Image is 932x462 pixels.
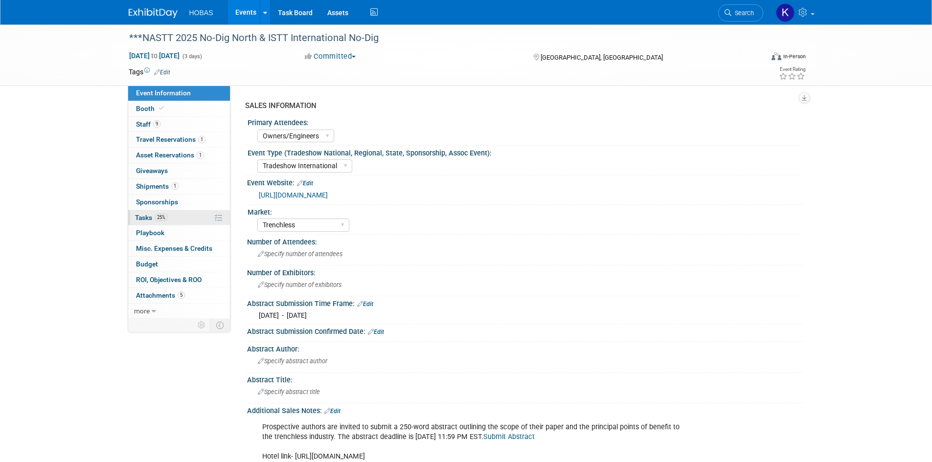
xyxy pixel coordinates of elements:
span: Specify number of exhibitors [258,281,341,288]
a: Edit [357,301,373,308]
span: more [134,307,150,315]
a: Search [718,4,763,22]
a: Travel Reservations1 [128,132,230,147]
span: 1 [171,182,179,190]
img: krystal coker [776,3,795,22]
span: to [150,52,159,60]
div: Event Format [705,51,806,66]
span: (3 days) [182,53,202,60]
td: Personalize Event Tab Strip [193,319,210,331]
a: Asset Reservations1 [128,148,230,163]
span: 25% [155,214,168,221]
span: Giveaways [136,167,168,175]
div: Number of Exhibitors: [247,265,804,278]
a: Staff9 [128,117,230,132]
div: Additional Sales Notes: [247,403,804,416]
div: Abstract Author: [247,342,804,354]
a: Edit [324,408,341,415]
span: Attachments [136,291,185,299]
img: Format-Inperson.png [772,52,781,60]
a: Playbook [128,225,230,241]
span: Staff [136,120,160,128]
a: Event Information [128,86,230,101]
span: Asset Reservations [136,151,204,159]
a: [URL][DOMAIN_NAME] [259,191,328,199]
a: Giveaways [128,163,230,178]
div: Event Rating [779,67,805,72]
span: Playbook [136,229,164,237]
a: Submit Abstract [483,433,535,441]
span: Sponsorships [136,198,178,206]
span: Budget [136,260,158,268]
a: ROI, Objectives & ROO [128,272,230,287]
a: Attachments5 [128,288,230,303]
div: Abstract Submission Time Frame: [247,296,804,309]
div: Market: [248,205,799,217]
span: Travel Reservations [136,135,205,143]
span: 1 [198,136,205,143]
div: SALES INFORMATION [245,101,796,111]
span: Event Information [136,89,191,97]
div: Primary Attendees: [248,115,799,128]
a: more [128,304,230,319]
div: Abstract Title: [247,373,804,385]
span: Search [731,9,754,17]
div: Event Website: [247,176,804,188]
a: Edit [154,69,170,76]
a: Sponsorships [128,195,230,210]
span: Specify number of attendees [258,250,342,258]
div: In-Person [783,53,806,60]
a: Misc. Expenses & Credits [128,241,230,256]
span: Specify abstract author [258,357,327,365]
a: Booth [128,101,230,116]
div: Event Type (Tradeshow National, Regional, State, Sponsorship, Assoc Event): [248,146,799,158]
span: 9 [153,120,160,128]
span: Shipments [136,182,179,190]
a: Shipments1 [128,179,230,194]
span: [DATE] - [DATE] [259,311,307,319]
span: Booth [136,105,166,112]
span: Misc. Expenses & Credits [136,244,212,252]
i: Booth reservation complete [159,106,164,111]
a: Budget [128,257,230,272]
span: Specify abstract title [258,388,320,396]
a: Edit [368,329,384,335]
img: ExhibitDay [129,8,178,18]
span: HOBAS [189,9,213,17]
button: Committed [301,51,360,62]
span: 1 [197,152,204,159]
span: Tasks [135,214,168,221]
div: Number of Attendees: [247,235,804,247]
span: [GEOGRAPHIC_DATA], [GEOGRAPHIC_DATA] [541,54,663,61]
span: ROI, Objectives & ROO [136,276,202,284]
span: 5 [178,291,185,299]
td: Toggle Event Tabs [210,319,230,331]
div: Abstract Submission Confirmed Date: [247,324,804,337]
a: Tasks25% [128,210,230,225]
td: Tags [129,67,170,77]
a: Edit [297,180,313,187]
span: [DATE] [DATE] [129,51,180,60]
div: ***NASTT 2025 No-Dig North & ISTT International No-Dig [126,29,749,47]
